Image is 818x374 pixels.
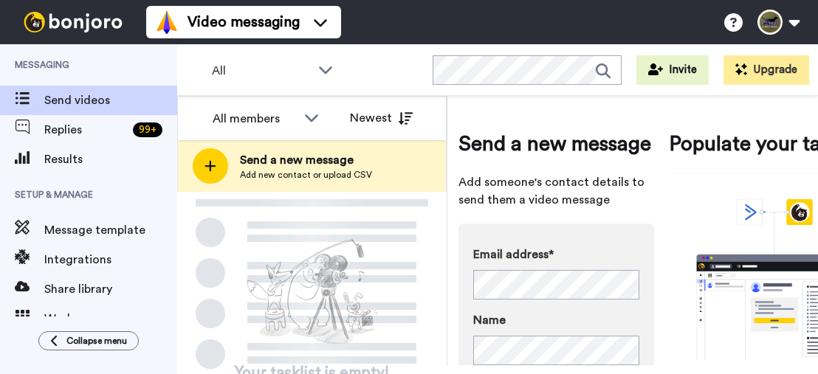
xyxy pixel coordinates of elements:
[18,12,128,32] img: bj-logo-header-white.svg
[188,12,300,32] span: Video messaging
[458,173,654,209] span: Add someone's contact details to send them a video message
[458,129,654,159] span: Send a new message
[212,62,311,80] span: All
[44,310,177,328] span: Workspaces
[240,169,372,181] span: Add new contact or upload CSV
[238,233,386,351] img: ready-set-action.png
[44,221,177,239] span: Message template
[213,110,297,128] div: All members
[473,311,506,329] span: Name
[636,55,709,85] button: Invite
[44,121,127,139] span: Replies
[66,335,127,347] span: Collapse menu
[473,246,639,263] label: Email address*
[44,91,177,109] span: Send videos
[724,55,809,85] button: Upgrade
[44,251,177,269] span: Integrations
[155,10,179,34] img: vm-color.svg
[44,280,177,298] span: Share library
[240,151,372,169] span: Send a new message
[38,331,139,350] button: Collapse menu
[339,103,424,133] button: Newest
[133,122,162,137] div: 99 +
[44,150,177,168] span: Results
